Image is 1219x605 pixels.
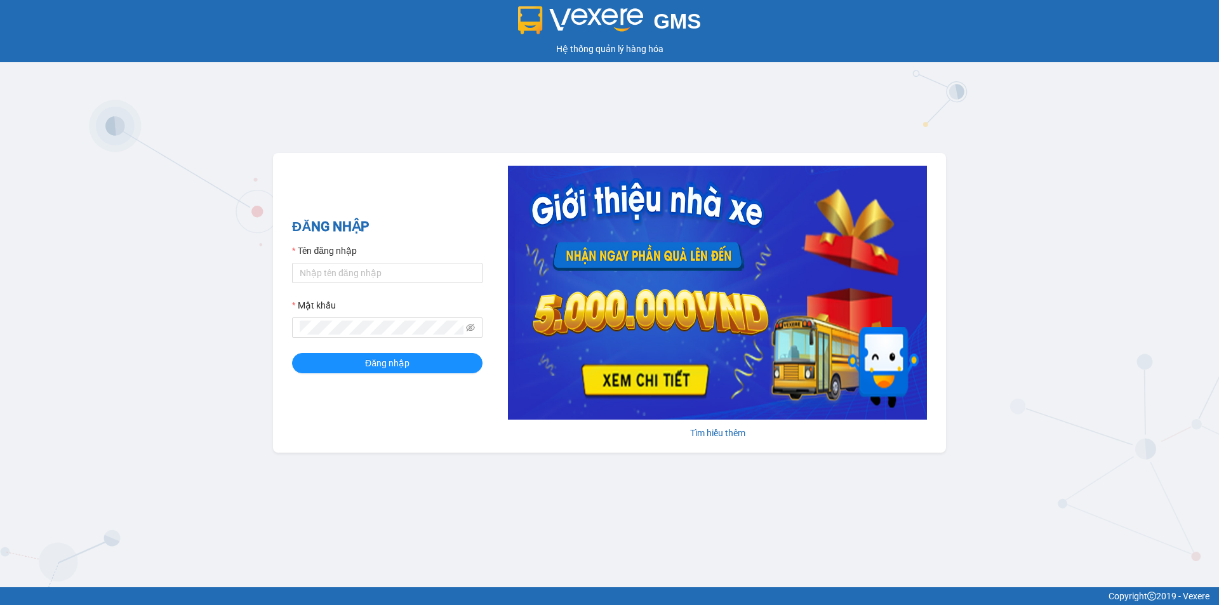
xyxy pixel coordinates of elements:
a: GMS [518,19,702,29]
div: Tìm hiểu thêm [508,426,927,440]
img: banner-0 [508,166,927,420]
h2: ĐĂNG NHẬP [292,216,483,237]
input: Mật khẩu [300,321,463,335]
span: GMS [653,10,701,33]
div: Copyright 2019 - Vexere [10,589,1209,603]
img: logo 2 [518,6,644,34]
button: Đăng nhập [292,353,483,373]
span: Đăng nhập [365,356,410,370]
label: Mật khẩu [292,298,336,312]
span: copyright [1147,592,1156,601]
div: Hệ thống quản lý hàng hóa [3,42,1216,56]
input: Tên đăng nhập [292,263,483,283]
span: eye-invisible [466,323,475,332]
label: Tên đăng nhập [292,244,357,258]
